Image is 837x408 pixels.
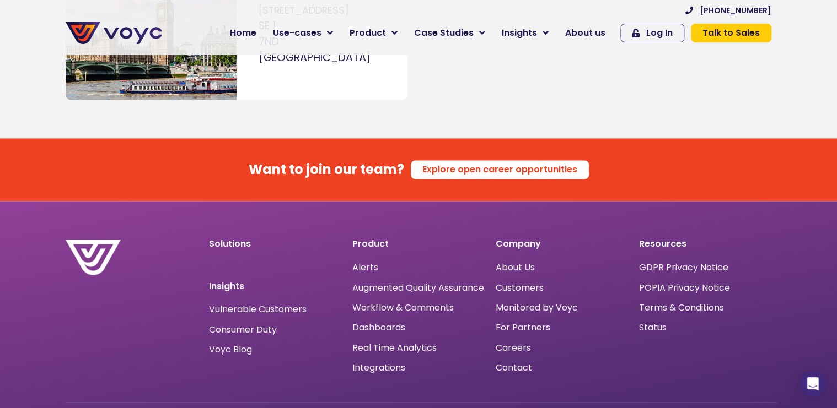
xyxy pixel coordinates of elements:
p: Product [352,240,485,248]
a: About us [557,22,614,44]
a: Talk to Sales [691,24,771,42]
a: [PHONE_NUMBER] [685,7,771,14]
span: Explore open career opportunities [422,165,577,174]
span: Case Studies [414,26,474,40]
span: Product [350,26,386,40]
span: Home [230,26,256,40]
a: Insights [493,22,557,44]
a: Log In [620,24,684,42]
a: Case Studies [406,22,493,44]
a: Home [222,22,265,44]
a: Consumer Duty [209,325,277,334]
a: Use-cases [265,22,341,44]
span: [PHONE_NUMBER] [700,7,771,14]
span: Use-cases [273,26,321,40]
p: Resources [639,240,771,248]
img: voyc-full-logo [66,22,162,44]
p: Insights [209,281,341,290]
a: Explore open career opportunities [411,160,589,179]
div: Open Intercom Messenger [800,371,826,397]
a: Product [341,22,406,44]
a: Solutions [209,237,251,250]
span: Insights [502,26,537,40]
span: Talk to Sales [702,29,760,37]
h4: Want to join our team? [249,162,404,178]
span: Log In [646,29,673,37]
a: Vulnerable Customers [209,304,307,313]
p: Company [496,240,628,248]
span: About us [565,26,605,40]
a: Augmented Quality Assurance [352,282,484,292]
